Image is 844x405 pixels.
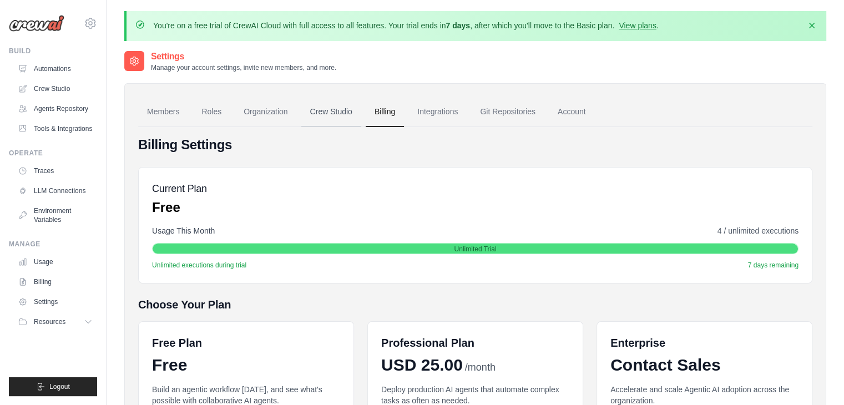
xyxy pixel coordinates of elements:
[446,21,470,30] strong: 7 days
[610,335,798,351] h6: Enterprise
[152,199,207,216] p: Free
[152,225,215,236] span: Usage This Month
[9,377,97,396] button: Logout
[13,253,97,271] a: Usage
[454,245,496,254] span: Unlimited Trial
[619,21,656,30] a: View plans
[152,181,207,196] h5: Current Plan
[138,136,812,154] h4: Billing Settings
[381,355,463,375] span: USD 25.00
[138,297,812,312] h5: Choose Your Plan
[9,47,97,55] div: Build
[138,97,188,127] a: Members
[13,313,97,331] button: Resources
[471,97,544,127] a: Git Repositories
[13,293,97,311] a: Settings
[152,261,246,270] span: Unlimited executions during trial
[152,355,340,375] div: Free
[13,120,97,138] a: Tools & Integrations
[13,100,97,118] a: Agents Repository
[153,20,659,31] p: You're on a free trial of CrewAI Cloud with full access to all features. Your trial ends in , aft...
[301,97,361,127] a: Crew Studio
[465,360,496,375] span: /month
[34,317,65,326] span: Resources
[549,97,595,127] a: Account
[49,382,70,391] span: Logout
[13,60,97,78] a: Automations
[366,97,404,127] a: Billing
[9,15,64,32] img: Logo
[151,63,336,72] p: Manage your account settings, invite new members, and more.
[748,261,798,270] span: 7 days remaining
[408,97,467,127] a: Integrations
[152,335,202,351] h6: Free Plan
[610,355,798,375] div: Contact Sales
[381,335,474,351] h6: Professional Plan
[13,80,97,98] a: Crew Studio
[717,225,798,236] span: 4 / unlimited executions
[13,182,97,200] a: LLM Connections
[13,162,97,180] a: Traces
[151,50,336,63] h2: Settings
[193,97,230,127] a: Roles
[235,97,296,127] a: Organization
[9,240,97,249] div: Manage
[13,273,97,291] a: Billing
[9,149,97,158] div: Operate
[13,202,97,229] a: Environment Variables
